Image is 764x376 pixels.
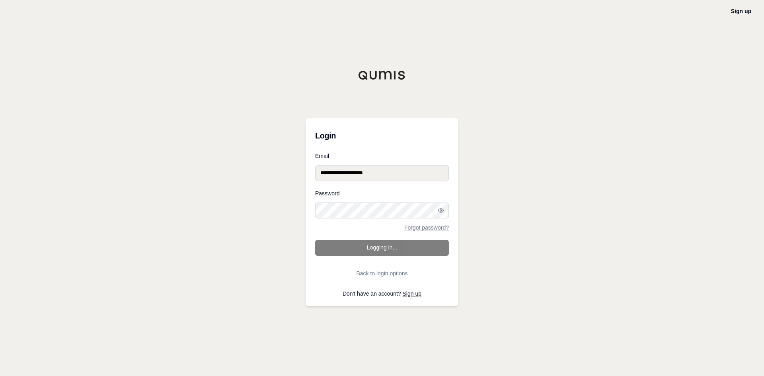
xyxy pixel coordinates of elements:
[358,70,406,80] img: Qumis
[404,225,449,230] a: Forgot password?
[315,128,449,144] h3: Login
[731,8,751,14] a: Sign up
[403,290,421,297] a: Sign up
[315,291,449,296] p: Don't have an account?
[315,265,449,281] button: Back to login options
[315,191,449,196] label: Password
[315,153,449,159] label: Email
